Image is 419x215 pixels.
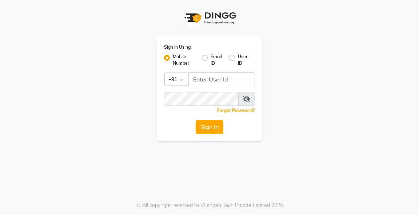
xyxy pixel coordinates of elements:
img: logo1.svg [180,7,239,29]
a: Forgot Password? [217,108,255,113]
label: Mobile Number [173,53,196,67]
input: Username [188,72,255,86]
label: User ID [238,53,249,67]
label: Sign In Using: [164,44,192,51]
label: Email ID [211,53,223,67]
input: Username [164,92,239,106]
button: Sign In [196,120,223,134]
